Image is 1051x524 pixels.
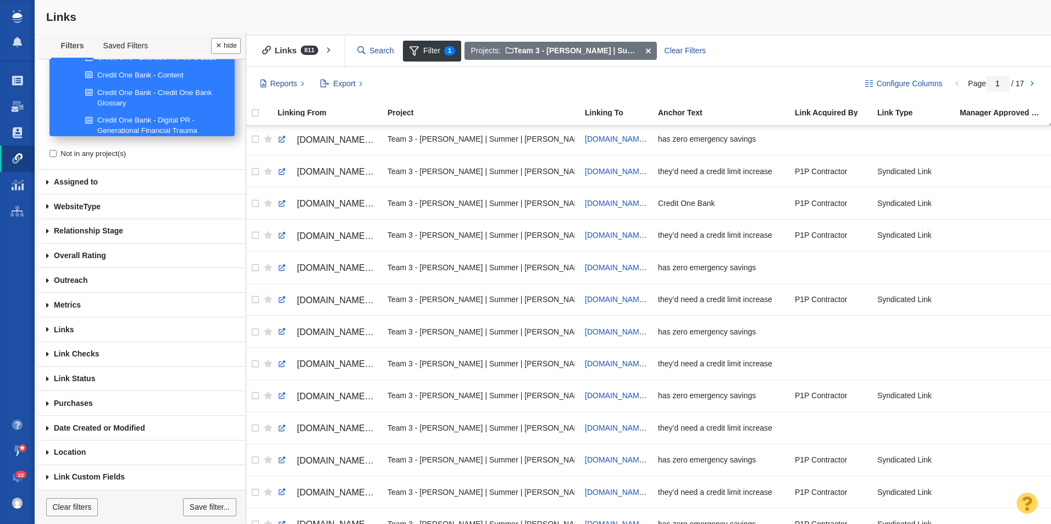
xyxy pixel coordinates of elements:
a: Save filter... [183,498,236,517]
a: Filters [51,35,93,58]
span: [DOMAIN_NAME][URL] [297,456,390,465]
a: Credit One Bank - Credit One Bank Glossary [82,85,228,111]
div: they’d need a credit limit increase [658,480,785,504]
div: has zero emergency savings [658,384,785,408]
span: P1P Contractor [795,198,847,208]
td: P1P Contractor [790,219,872,251]
a: Relationship Stage [38,219,246,244]
img: 0a657928374d280f0cbdf2a1688580e1 [12,498,23,509]
span: [DOMAIN_NAME][URL] [585,199,666,208]
a: Link Custom Fields [38,465,246,490]
span: [DOMAIN_NAME][URL] [585,231,666,239]
span: [DOMAIN_NAME][URL] [297,263,390,272]
td: P1P Contractor [790,444,872,476]
a: [DOMAIN_NAME][URL] [585,455,666,464]
a: Link Checks [38,342,246,367]
div: Team 3 - [PERSON_NAME] | Summer | [PERSON_NAME]\Credit One Bank\Credit One Bank | Digital PR | Ra... [388,159,575,183]
a: Location [38,441,246,465]
button: Export [314,75,369,93]
a: [DOMAIN_NAME][URL] [278,291,378,310]
span: Team 3 - [PERSON_NAME] | Summer | [PERSON_NAME]\Credit One Bank [506,46,782,55]
td: Syndicated Link [872,219,955,251]
a: Links [38,317,246,342]
td: P1P Contractor [790,283,872,315]
div: Project [388,109,584,116]
a: [DOMAIN_NAME][URL] [585,423,666,432]
span: [DOMAIN_NAME][URL] [297,167,390,176]
div: Link Type [877,109,959,116]
span: Filter [403,41,461,62]
span: Syndicated Link [877,294,932,304]
a: Linking To [585,109,657,118]
a: [DOMAIN_NAME][URL] [278,259,378,277]
div: Link Acquired By [795,109,876,116]
td: Syndicated Link [872,187,955,219]
div: Team 3 - [PERSON_NAME] | Summer | [PERSON_NAME]\Credit One Bank\Credit One Bank | Digital PR | Ra... [388,224,575,247]
td: P1P Contractor [790,380,872,411]
a: Credit One Bank - Content [82,68,228,84]
div: they’d need a credit limit increase [658,159,785,183]
span: P1P Contractor [795,166,847,176]
td: Syndicated Link [872,476,955,508]
span: [DOMAIN_NAME][URL] [297,488,390,497]
div: Anchor Text [658,109,794,116]
a: [DOMAIN_NAME][URL] [278,451,378,470]
a: [DOMAIN_NAME][URL] [278,131,378,149]
button: Done [211,38,241,54]
a: [DOMAIN_NAME][URL] [585,391,666,400]
span: [DOMAIN_NAME][URL] [585,167,666,176]
td: Syndicated Link [872,283,955,315]
span: Page / 17 [968,79,1024,88]
span: [DOMAIN_NAME][URL] [297,199,390,208]
span: Configure Columns [877,78,943,90]
span: P1P Contractor [795,391,847,400]
a: Linking From [278,109,386,118]
a: Anchor Text [658,109,794,118]
a: [DOMAIN_NAME][URL] [585,488,666,497]
span: Export [333,78,355,90]
span: [DOMAIN_NAME][URL] [297,135,390,144]
a: [DOMAIN_NAME][URL] [278,355,378,374]
input: Not in any project(s) [49,150,57,157]
span: P1P Contractor [795,487,847,497]
div: Team 3 - [PERSON_NAME] | Summer | [PERSON_NAME]\Credit One Bank\Credit One Bank | Digital PR | Ra... [388,255,575,279]
img: buzzstream_logo_iconsimple.png [12,10,22,23]
span: Website [54,202,83,211]
a: Date Created or Modified [38,416,246,441]
div: they’d need a credit limit increase [658,224,785,247]
span: 22 [15,471,27,479]
a: Saved Filters [93,35,158,58]
td: Syndicated Link [872,444,955,476]
div: has zero emergency savings [658,127,785,151]
a: [DOMAIN_NAME][URL] [585,263,666,272]
span: Reports [270,78,297,90]
a: [DOMAIN_NAME][URL] [585,359,666,368]
div: Team 3 - [PERSON_NAME] | Summer | [PERSON_NAME]\Credit One Bank\Credit One Bank | Digital PR | Ra... [388,384,575,408]
div: Linking From [278,109,386,116]
a: [DOMAIN_NAME][URL] [585,295,666,304]
td: Syndicated Link [872,380,955,411]
span: [DOMAIN_NAME][URL] [297,327,390,337]
span: Not in any project(s) [60,149,126,159]
div: Team 3 - [PERSON_NAME] | Summer | [PERSON_NAME]\Credit One Bank\Credit One Bank | Digital PR | Ra... [388,480,575,504]
span: Syndicated Link [877,391,932,400]
div: Clear Filters [658,42,712,60]
span: Links [46,10,76,23]
div: has zero emergency savings [658,255,785,279]
div: Team 3 - [PERSON_NAME] | Summer | [PERSON_NAME]\Credit One Bank\Credit One Bank | Digital PR | Ra... [388,416,575,439]
div: Credit One Bank [658,191,785,215]
td: P1P Contractor [790,476,872,508]
span: P1P Contractor [795,294,847,304]
div: Team 3 - [PERSON_NAME] | Summer | [PERSON_NAME]\Credit One Bank\Credit One Bank | Digital PR | Ra... [388,320,575,343]
a: [DOMAIN_NAME][URL] [278,194,378,213]
div: they’d need a credit limit increase [658,416,785,439]
a: Metrics [38,293,246,317]
button: Configure Columns [859,75,949,93]
span: Projects: [471,45,501,57]
div: they’d need a credit limit increase [658,288,785,311]
td: P1P Contractor [790,155,872,187]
